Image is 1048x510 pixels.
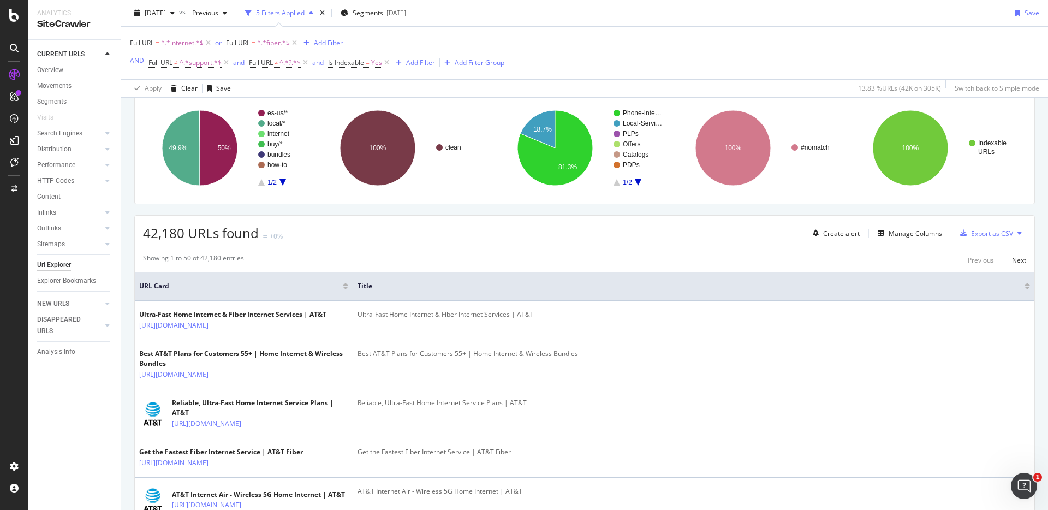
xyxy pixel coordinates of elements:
a: Search Engines [37,128,102,139]
text: 81.3% [558,163,577,171]
button: Segments[DATE] [336,4,410,22]
a: Performance [37,159,102,171]
div: NEW URLS [37,298,69,310]
a: Inlinks [37,207,102,218]
div: Best AT&T Plans for Customers 55+ | Home Internet & Wireless Bundles [358,349,1030,359]
div: Export as CSV [971,229,1013,238]
div: Reliable, Ultra-Fast Home Internet Service Plans | AT&T [358,398,1030,408]
text: 100% [724,144,741,152]
div: 5 Filters Applied [256,8,305,17]
span: vs [179,7,188,16]
span: 42,180 URLs found [143,224,259,242]
div: DISAPPEARED URLS [37,314,92,337]
div: Get the Fastest Fiber Internet Service | AT&T Fiber [139,447,303,457]
text: Offers [623,140,640,148]
span: ^.*internet.*$ [161,35,204,51]
a: DISAPPEARED URLS [37,314,102,337]
span: ≠ [275,58,278,67]
svg: A chart. [498,100,671,195]
a: Explorer Bookmarks [37,275,113,287]
button: Next [1012,253,1026,266]
div: Sitemaps [37,239,65,250]
img: main image [139,400,166,428]
span: ^.*fiber.*$ [257,35,290,51]
div: Add Filter [314,38,343,48]
a: [URL][DOMAIN_NAME] [139,458,209,469]
text: 100% [902,144,919,152]
a: [URL][DOMAIN_NAME] [139,369,209,380]
a: HTTP Codes [37,175,102,187]
div: Ultra-Fast Home Internet & Fiber Internet Services | AT&T [139,310,326,319]
div: Save [1025,8,1039,17]
button: Clear [166,80,198,97]
text: Phone-Inte… [623,109,662,117]
a: Overview [37,64,113,76]
div: Content [37,191,61,203]
span: = [156,38,159,48]
a: Outlinks [37,223,102,234]
button: Save [203,80,231,97]
button: Add Filter Group [440,56,504,69]
text: PDPs [623,161,640,169]
div: Reliable, Ultra-Fast Home Internet Service Plans | AT&T [172,398,348,418]
div: 13.83 % URLs ( 42K on 305K ) [858,84,941,93]
a: [URL][DOMAIN_NAME] [139,320,209,331]
div: and [233,58,245,67]
div: Best AT&T Plans for Customers 55+ | Home Internet & Wireless Bundles [139,349,348,369]
span: Full URL [249,58,273,67]
a: Content [37,191,113,203]
span: Title [358,281,1008,291]
text: es-us/* [267,109,288,117]
button: or [215,38,222,48]
button: Apply [130,80,162,97]
div: Analytics [37,9,112,18]
div: Ultra-Fast Home Internet & Fiber Internet Services | AT&T [358,310,1030,319]
div: Outlinks [37,223,61,234]
div: Next [1012,256,1026,265]
div: Analysis Info [37,346,75,358]
svg: A chart. [854,100,1026,195]
div: HTTP Codes [37,175,74,187]
div: times [318,8,327,19]
span: 2025 Sep. 21st [145,8,166,17]
text: bundles [267,151,290,158]
button: AND [130,55,144,66]
img: Equal [263,235,267,238]
a: Analysis Info [37,346,113,358]
text: PLPs [623,130,639,138]
button: Add Filter [299,37,343,50]
div: Overview [37,64,63,76]
div: Switch back to Simple mode [955,84,1039,93]
button: Create alert [808,224,860,242]
a: Sitemaps [37,239,102,250]
a: Movements [37,80,113,92]
text: 1/2 [267,179,277,186]
button: Export as CSV [956,224,1013,242]
svg: A chart. [143,100,315,195]
button: Previous [188,4,231,22]
text: Catalogs [623,151,648,158]
text: 18.7% [533,126,552,133]
span: URL Card [139,281,340,291]
div: [DATE] [386,8,406,17]
button: 5 Filters Applied [241,4,318,22]
span: Full URL [130,38,154,48]
div: AT&T Internet Air - Wireless 5G Home Internet | AT&T [172,490,345,500]
div: Showing 1 to 50 of 42,180 entries [143,253,244,266]
svg: A chart. [676,100,849,195]
div: A chart. [321,100,493,195]
a: Visits [37,112,64,123]
a: CURRENT URLS [37,49,102,60]
button: Add Filter [391,56,435,69]
div: Apply [145,84,162,93]
span: Full URL [148,58,172,67]
div: and [312,58,324,67]
text: #nomatch [801,144,830,151]
div: Explorer Bookmarks [37,275,96,287]
button: [DATE] [130,4,179,22]
div: +0% [270,232,283,241]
